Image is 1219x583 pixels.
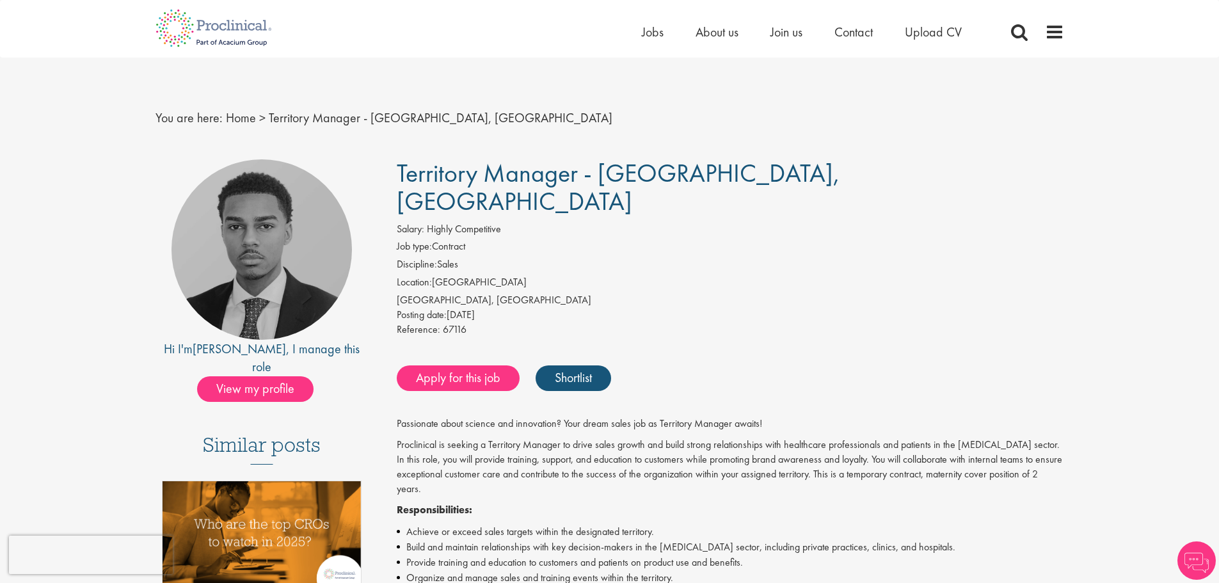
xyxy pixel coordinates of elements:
[9,536,173,574] iframe: reCAPTCHA
[203,434,321,465] h3: Similar posts
[397,308,447,321] span: Posting date:
[397,239,1064,257] li: Contract
[905,24,962,40] a: Upload CV
[642,24,664,40] a: Jobs
[397,323,440,337] label: Reference:
[397,555,1064,570] li: Provide training and education to customers and patients on product use and benefits.
[269,109,612,126] span: Territory Manager - [GEOGRAPHIC_DATA], [GEOGRAPHIC_DATA]
[193,340,286,357] a: [PERSON_NAME]
[397,438,1064,496] p: Proclinical is seeking a Territory Manager to drive sales growth and build strong relationships w...
[171,159,352,340] img: imeage of recruiter Carl Gbolade
[536,365,611,391] a: Shortlist
[834,24,873,40] a: Contact
[397,539,1064,555] li: Build and maintain relationships with key decision-makers in the [MEDICAL_DATA] sector, including...
[259,109,266,126] span: >
[397,417,1064,431] p: Passionate about science and innovation? Your dream sales job as Territory Manager awaits!
[397,257,437,272] label: Discipline:
[155,109,223,126] span: You are here:
[197,376,314,402] span: View my profile
[1177,541,1216,580] img: Chatbot
[397,222,424,237] label: Salary:
[397,275,432,290] label: Location:
[397,257,1064,275] li: Sales
[427,222,501,236] span: Highly Competitive
[397,503,472,516] strong: Responsibilities:
[696,24,738,40] a: About us
[397,293,1064,308] div: [GEOGRAPHIC_DATA], [GEOGRAPHIC_DATA]
[397,365,520,391] a: Apply for this job
[397,275,1064,293] li: [GEOGRAPHIC_DATA]
[155,340,369,376] div: Hi I'm , I manage this role
[397,308,1064,323] div: [DATE]
[397,524,1064,539] li: Achieve or exceed sales targets within the designated territory.
[197,379,326,395] a: View my profile
[226,109,256,126] a: breadcrumb link
[443,323,466,336] span: 67116
[397,239,432,254] label: Job type:
[397,157,840,218] span: Territory Manager - [GEOGRAPHIC_DATA], [GEOGRAPHIC_DATA]
[770,24,802,40] a: Join us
